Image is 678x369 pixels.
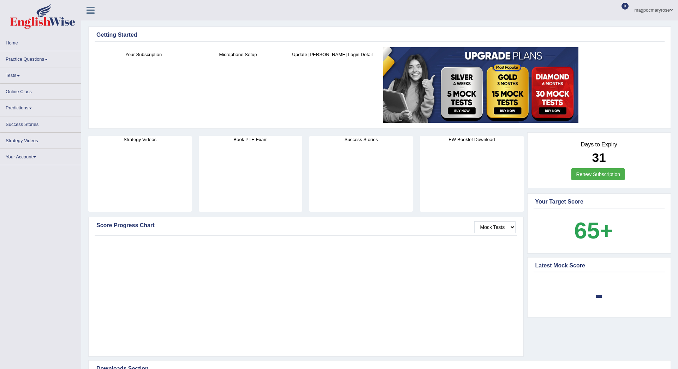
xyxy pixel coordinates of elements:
div: Score Progress Chart [96,221,516,230]
a: Tests [0,67,81,81]
h4: Days to Expiry [535,141,663,148]
a: Predictions [0,100,81,114]
div: Latest Mock Score [535,261,663,270]
h4: Update [PERSON_NAME] Login Detail [289,51,376,58]
a: Strategy Videos [0,133,81,146]
h4: Book PTE Exam [199,136,302,143]
span: 0 [621,3,629,10]
a: Home [0,35,81,49]
h4: EW Booklet Download [420,136,523,143]
div: Getting Started [96,31,663,39]
h4: Strategy Videos [88,136,192,143]
div: Your Target Score [535,198,663,206]
a: Your Account [0,149,81,163]
a: Success Stories [0,116,81,130]
img: small5.jpg [383,47,578,123]
b: 65+ [574,218,613,243]
h4: Microphone Setup [194,51,281,58]
a: Online Class [0,84,81,97]
a: Renew Subscription [571,168,625,180]
b: - [595,282,603,307]
b: 31 [592,151,606,164]
a: Practice Questions [0,51,81,65]
h4: Your Subscription [100,51,187,58]
h4: Success Stories [309,136,413,143]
